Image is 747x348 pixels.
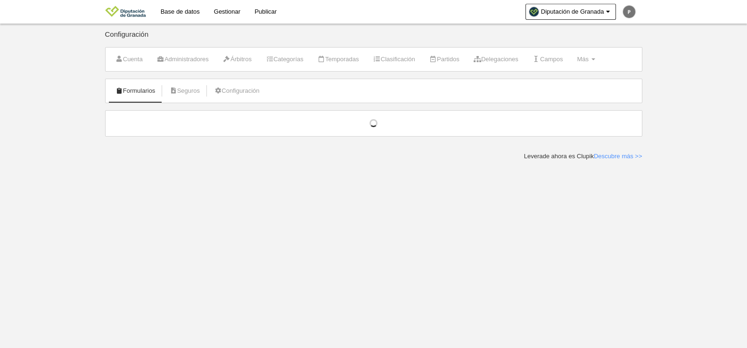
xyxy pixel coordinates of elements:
a: Configuración [209,84,264,98]
div: Cargando [115,119,632,128]
a: Formularios [110,84,161,98]
a: Diputación de Granada [525,4,616,20]
a: Campos [527,52,568,66]
img: Diputación de Granada [105,6,146,17]
img: Oa6SvBRBA39l.30x30.jpg [529,7,539,16]
a: Descubre más >> [594,153,642,160]
div: Leverade ahora es Clupik [524,152,642,161]
a: Clasificación [368,52,420,66]
a: Delegaciones [468,52,524,66]
a: Temporadas [312,52,364,66]
span: Más [577,56,589,63]
a: Seguros [164,84,205,98]
a: Árbitros [218,52,257,66]
a: Cuenta [110,52,148,66]
span: Diputación de Granada [541,7,604,16]
a: Más [572,52,600,66]
div: Configuración [105,31,642,47]
a: Administradores [152,52,214,66]
img: c2l6ZT0zMHgzMCZmcz05JnRleHQ9UCZiZz03NTc1NzU%3D.png [623,6,635,18]
a: Categorías [261,52,309,66]
a: Partidos [424,52,465,66]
